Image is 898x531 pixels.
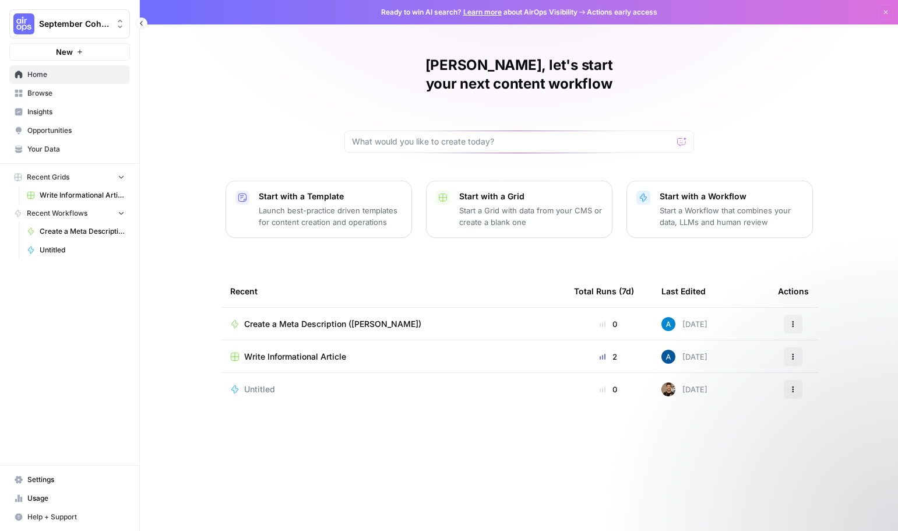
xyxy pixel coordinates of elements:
[27,125,125,136] span: Opportunities
[13,13,34,34] img: September Cohort Logo
[56,46,73,58] span: New
[230,384,555,395] a: Untitled
[9,103,130,121] a: Insights
[9,9,130,38] button: Workspace: September Cohort
[27,107,125,117] span: Insights
[40,226,125,237] span: Create a Meta Description ([PERSON_NAME])
[230,351,555,363] a: Write Informational Article
[27,144,125,154] span: Your Data
[40,190,125,201] span: Write Informational Article
[40,245,125,255] span: Untitled
[574,318,643,330] div: 0
[22,222,130,241] a: Create a Meta Description ([PERSON_NAME])
[230,275,555,307] div: Recent
[660,205,803,228] p: Start a Workflow that combines your data, LLMs and human review
[22,186,130,205] a: Write Informational Article
[459,191,603,202] p: Start with a Grid
[574,384,643,395] div: 0
[9,205,130,222] button: Recent Workflows
[574,275,634,307] div: Total Runs (7d)
[778,275,809,307] div: Actions
[661,317,707,331] div: [DATE]
[661,382,707,396] div: [DATE]
[244,351,346,363] span: Write Informational Article
[463,8,502,16] a: Learn more
[244,318,421,330] span: Create a Meta Description ([PERSON_NAME])
[9,65,130,84] a: Home
[9,140,130,159] a: Your Data
[344,56,694,93] h1: [PERSON_NAME], let's start your next content workflow
[27,512,125,522] span: Help + Support
[226,181,412,238] button: Start with a TemplateLaunch best-practice driven templates for content creation and operations
[9,43,130,61] button: New
[39,18,110,30] span: September Cohort
[381,7,577,17] span: Ready to win AI search? about AirOps Visibility
[27,69,125,80] span: Home
[661,350,675,364] img: r14hsbufqv3t0k7vcxcnu0vbeixh
[9,121,130,140] a: Opportunities
[661,382,675,396] img: 36rz0nf6lyfqsoxlb67712aiq2cf
[27,208,87,219] span: Recent Workflows
[259,191,402,202] p: Start with a Template
[27,88,125,99] span: Browse
[9,470,130,489] a: Settings
[626,181,813,238] button: Start with a WorkflowStart a Workflow that combines your data, LLMs and human review
[352,136,672,147] input: What would you like to create today?
[661,317,675,331] img: o3cqybgnmipr355j8nz4zpq1mc6x
[9,84,130,103] a: Browse
[426,181,612,238] button: Start with a GridStart a Grid with data from your CMS or create a blank one
[661,275,706,307] div: Last Edited
[661,350,707,364] div: [DATE]
[27,172,69,182] span: Recent Grids
[574,351,643,363] div: 2
[22,241,130,259] a: Untitled
[27,493,125,504] span: Usage
[230,318,555,330] a: Create a Meta Description ([PERSON_NAME])
[9,508,130,526] button: Help + Support
[9,168,130,186] button: Recent Grids
[660,191,803,202] p: Start with a Workflow
[259,205,402,228] p: Launch best-practice driven templates for content creation and operations
[9,489,130,508] a: Usage
[27,474,125,485] span: Settings
[459,205,603,228] p: Start a Grid with data from your CMS or create a blank one
[587,7,657,17] span: Actions early access
[244,384,275,395] span: Untitled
